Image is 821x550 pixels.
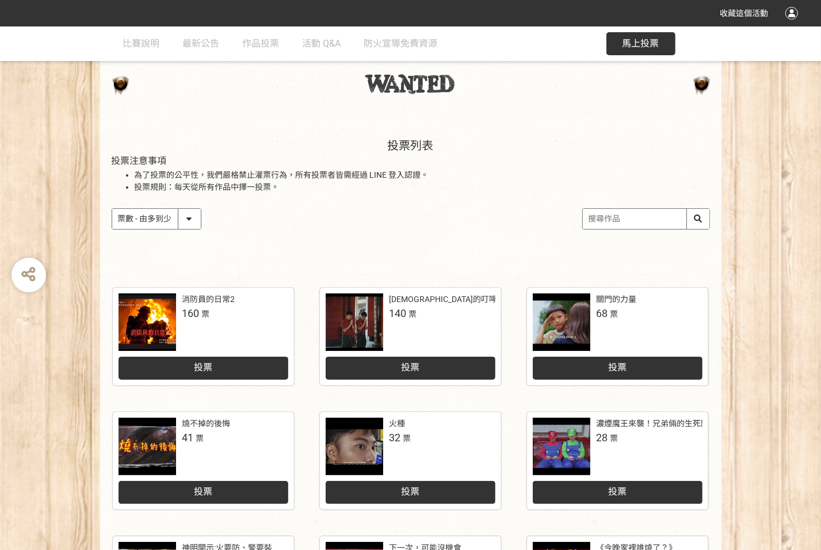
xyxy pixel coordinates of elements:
[389,431,400,444] span: 32
[194,362,212,373] span: 投票
[610,434,618,443] span: 票
[720,9,768,18] span: 收藏這個活動
[182,293,235,305] div: 消防員的日常2
[243,38,280,49] span: 作品投票
[194,486,212,497] span: 投票
[112,139,710,152] h1: 投票列表
[243,26,280,61] a: 作品投票
[389,307,406,319] span: 140
[596,293,636,305] div: 關門的力量
[606,32,675,55] button: 馬上投票
[623,38,659,49] span: 馬上投票
[320,288,501,385] a: [DEMOGRAPHIC_DATA]的叮嚀：人離火要熄，住警器不離140票投票
[182,307,199,319] span: 160
[182,431,193,444] span: 41
[196,434,204,443] span: 票
[401,362,419,373] span: 投票
[183,26,220,61] a: 最新公告
[135,181,710,193] li: 投票規則：每天從所有作品中擇一投票。
[183,38,220,49] span: 最新公告
[182,418,230,430] div: 燒不掉的後悔
[320,412,501,510] a: 火種32票投票
[113,412,294,510] a: 燒不掉的後悔41票投票
[527,412,708,510] a: 濃煙魔王來襲！兄弟倆的生死關門28票投票
[408,310,417,319] span: 票
[201,310,209,319] span: 票
[135,169,710,181] li: 為了投票的公平性，我們嚴格禁止灌票行為，所有投票者皆需經過 LINE 登入認證。
[112,155,167,166] span: 投票注意事項
[123,38,160,49] span: 比賽說明
[596,431,608,444] span: 28
[364,38,438,49] span: 防火宣導免費資源
[303,26,341,61] a: 活動 Q&A
[608,362,627,373] span: 投票
[401,486,419,497] span: 投票
[596,307,608,319] span: 68
[403,434,411,443] span: 票
[123,26,160,61] a: 比賽說明
[389,418,405,430] div: 火種
[303,38,341,49] span: 活動 Q&A
[596,418,717,430] div: 濃煙魔王來襲！兄弟倆的生死關門
[610,310,618,319] span: 票
[608,486,627,497] span: 投票
[389,293,594,305] div: [DEMOGRAPHIC_DATA]的叮嚀：人離火要熄，住警器不離
[583,209,709,229] input: 搜尋作品
[364,26,438,61] a: 防火宣導免費資源
[527,288,708,385] a: 關門的力量68票投票
[113,288,294,385] a: 消防員的日常2160票投票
